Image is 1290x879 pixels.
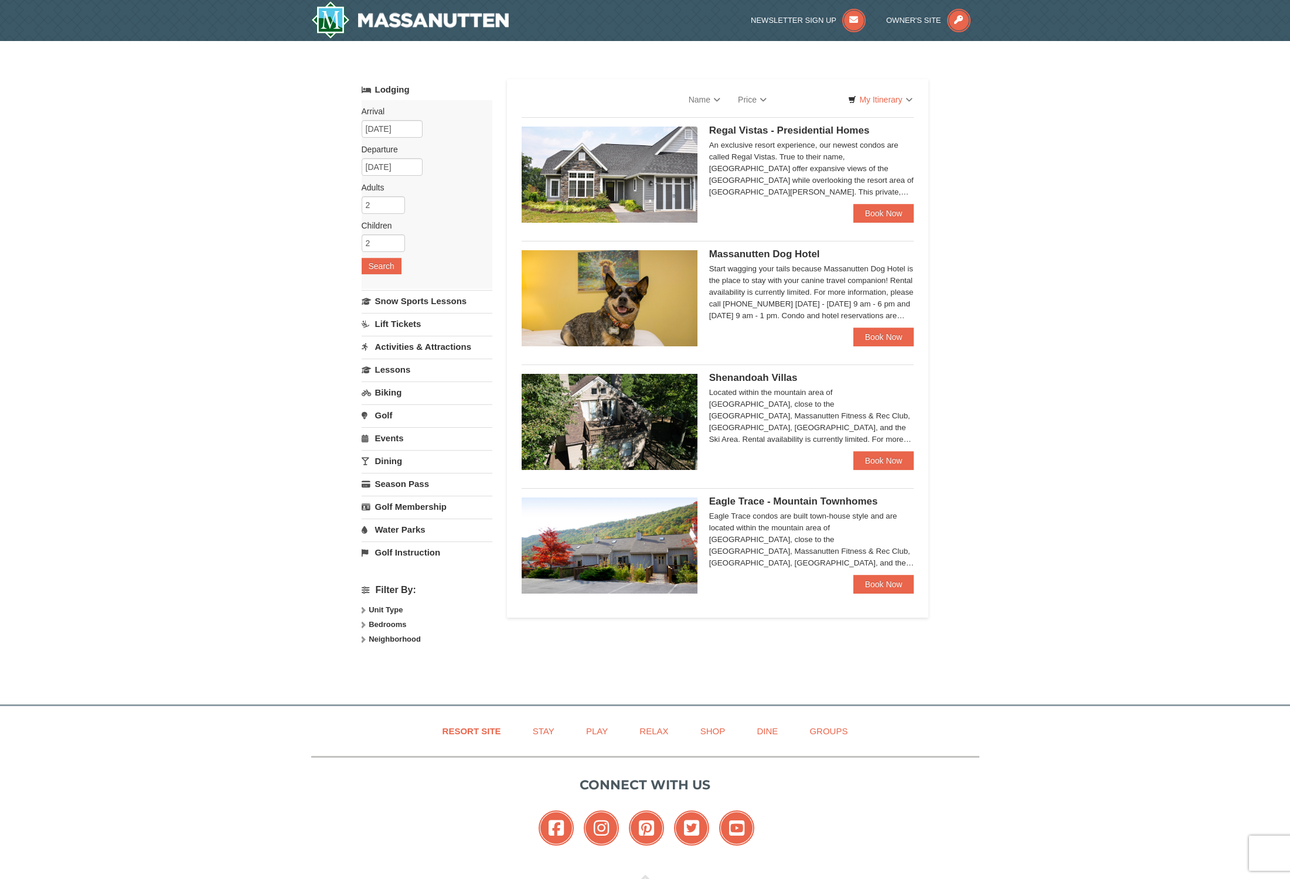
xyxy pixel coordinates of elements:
button: Search [362,258,401,274]
a: Golf [362,404,492,426]
a: Water Parks [362,519,492,540]
img: 19219019-2-e70bf45f.jpg [522,374,697,470]
a: Play [571,718,622,744]
a: Events [362,427,492,449]
a: Relax [625,718,683,744]
span: Owner's Site [886,16,941,25]
span: Regal Vistas - Presidential Homes [709,125,870,136]
a: Season Pass [362,473,492,495]
a: Biking [362,381,492,403]
span: Shenandoah Villas [709,372,798,383]
a: Golf Instruction [362,541,492,563]
a: Owner's Site [886,16,971,25]
a: Resort Site [428,718,516,744]
a: Golf Membership [362,496,492,517]
a: Lift Tickets [362,313,492,335]
label: Children [362,220,484,231]
a: Book Now [853,204,914,223]
a: Book Now [853,451,914,470]
a: Dine [742,718,792,744]
span: Newsletter Sign Up [751,16,836,25]
strong: Bedrooms [369,620,406,629]
h4: Filter By: [362,585,492,595]
img: 19218983-1-9b289e55.jpg [522,498,697,594]
div: An exclusive resort experience, our newest condos are called Regal Vistas. True to their name, [G... [709,139,914,198]
strong: Neighborhood [369,635,421,643]
img: 27428181-5-81c892a3.jpg [522,250,697,346]
p: Connect with us [311,775,979,795]
a: Massanutten Resort [311,1,509,39]
div: Eagle Trace condos are built town-house style and are located within the mountain area of [GEOGRA... [709,510,914,569]
a: Dining [362,450,492,472]
img: Massanutten Resort Logo [311,1,509,39]
a: Newsletter Sign Up [751,16,866,25]
a: Shop [686,718,740,744]
label: Arrival [362,105,484,117]
a: My Itinerary [840,91,920,108]
div: Located within the mountain area of [GEOGRAPHIC_DATA], close to the [GEOGRAPHIC_DATA], Massanutte... [709,387,914,445]
label: Departure [362,144,484,155]
strong: Unit Type [369,605,403,614]
div: Start wagging your tails because Massanutten Dog Hotel is the place to stay with your canine trav... [709,263,914,322]
a: Groups [795,718,862,744]
label: Adults [362,182,484,193]
span: Eagle Trace - Mountain Townhomes [709,496,878,507]
a: Book Now [853,328,914,346]
a: Stay [518,718,569,744]
span: Massanutten Dog Hotel [709,248,820,260]
a: Book Now [853,575,914,594]
a: Price [729,88,775,111]
a: Lodging [362,79,492,100]
a: Name [680,88,729,111]
a: Snow Sports Lessons [362,290,492,312]
a: Lessons [362,359,492,380]
a: Activities & Attractions [362,336,492,357]
img: 19218991-1-902409a9.jpg [522,127,697,223]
